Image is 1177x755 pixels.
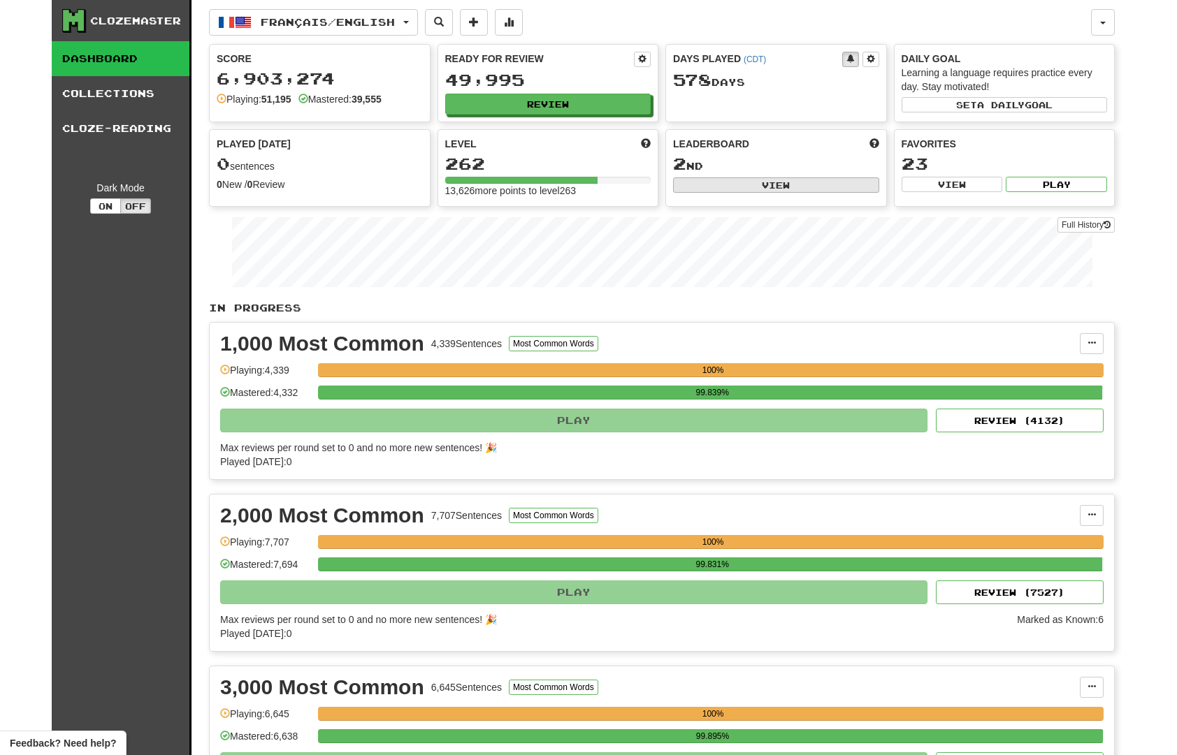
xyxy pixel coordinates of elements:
[220,557,311,580] div: Mastered: 7,694
[322,729,1103,743] div: 99.895%
[902,177,1003,192] button: View
[673,52,842,66] div: Days Played
[52,41,189,76] a: Dashboard
[220,613,1009,626] div: Max reviews per round set to 0 and no more new sentences! 🎉
[902,66,1108,94] div: Learning a language requires practice every day. Stay motivated!
[352,94,382,105] strong: 39,555
[220,580,927,604] button: Play
[217,92,291,106] div: Playing:
[673,154,686,173] span: 2
[425,9,453,36] button: Search sentences
[936,580,1104,604] button: Review (7527)
[217,52,423,66] div: Score
[673,71,879,89] div: Day s
[220,628,291,639] span: Played [DATE]: 0
[217,137,291,151] span: Played [DATE]
[641,137,651,151] span: Score more points to level up
[431,680,502,694] div: 6,645 Sentences
[120,198,151,214] button: Off
[322,707,1104,721] div: 100%
[445,155,651,173] div: 262
[220,441,1095,455] div: Max reviews per round set to 0 and no more new sentences! 🎉
[322,535,1104,549] div: 100%
[261,16,395,28] span: Français / English
[431,337,502,351] div: 4,339 Sentences
[445,71,651,89] div: 49,995
[322,363,1104,377] div: 100%
[445,137,477,151] span: Level
[977,100,1025,110] span: a daily
[217,70,423,87] div: 6,903,274
[261,94,291,105] strong: 51,195
[220,707,311,730] div: Playing: 6,645
[62,181,179,195] div: Dark Mode
[220,456,291,467] span: Played [DATE]: 0
[509,508,598,523] button: Most Common Words
[220,729,311,752] div: Mastered: 6,638
[673,155,879,173] div: nd
[495,9,523,36] button: More stats
[445,94,651,115] button: Review
[220,386,311,409] div: Mastered: 4,332
[209,9,418,36] button: Français/English
[460,9,488,36] button: Add sentence to collection
[322,386,1102,400] div: 99.839%
[1057,217,1115,233] a: Full History
[10,736,116,750] span: Open feedback widget
[1017,613,1104,640] div: Marked as Known: 6
[431,508,502,522] div: 7,707 Sentences
[1006,177,1107,192] button: Play
[902,155,1108,173] div: 23
[220,535,311,558] div: Playing: 7,707
[220,363,311,386] div: Playing: 4,339
[902,137,1108,151] div: Favorites
[902,52,1108,66] div: Daily Goal
[744,54,766,64] a: (CDT)
[52,76,189,111] a: Collections
[445,184,651,198] div: 13,626 more points to level 263
[217,155,423,173] div: sentences
[445,52,635,66] div: Ready for Review
[52,111,189,146] a: Cloze-Reading
[298,92,382,106] div: Mastered:
[509,336,598,351] button: Most Common Words
[247,179,253,190] strong: 0
[673,70,712,89] span: 578
[217,179,222,190] strong: 0
[220,505,424,526] div: 2,000 Most Common
[673,137,749,151] span: Leaderboard
[902,97,1108,112] button: Seta dailygoal
[90,14,181,28] div: Clozemaster
[209,301,1115,315] p: In Progress
[869,137,879,151] span: This week in points, UTC
[220,333,424,354] div: 1,000 Most Common
[217,154,230,173] span: 0
[90,198,121,214] button: On
[217,177,423,191] div: New / Review
[322,557,1102,571] div: 99.831%
[673,177,879,193] button: View
[220,409,927,432] button: Play
[220,677,424,698] div: 3,000 Most Common
[936,409,1104,432] button: Review (4132)
[509,680,598,695] button: Most Common Words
